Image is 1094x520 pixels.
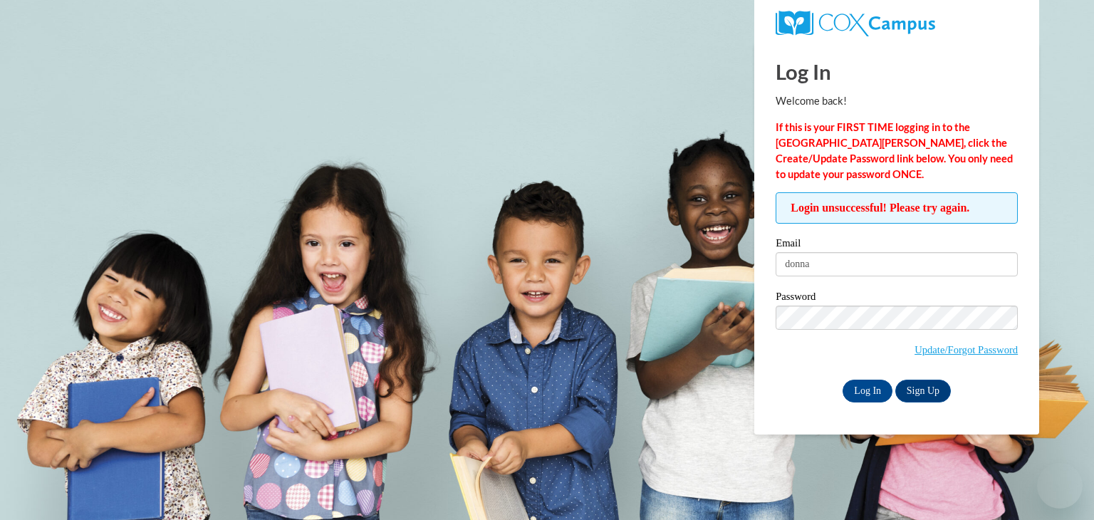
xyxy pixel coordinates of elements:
input: Log In [843,380,892,402]
strong: If this is your FIRST TIME logging in to the [GEOGRAPHIC_DATA][PERSON_NAME], click the Create/Upd... [776,121,1013,180]
iframe: Button to launch messaging window [1037,463,1083,509]
label: Email [776,238,1018,252]
p: Welcome back! [776,93,1018,109]
h1: Log In [776,57,1018,86]
a: Update/Forgot Password [915,344,1018,355]
a: COX Campus [776,11,1018,36]
img: COX Campus [776,11,935,36]
span: Login unsuccessful! Please try again. [776,192,1018,224]
a: Sign Up [895,380,951,402]
label: Password [776,291,1018,306]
